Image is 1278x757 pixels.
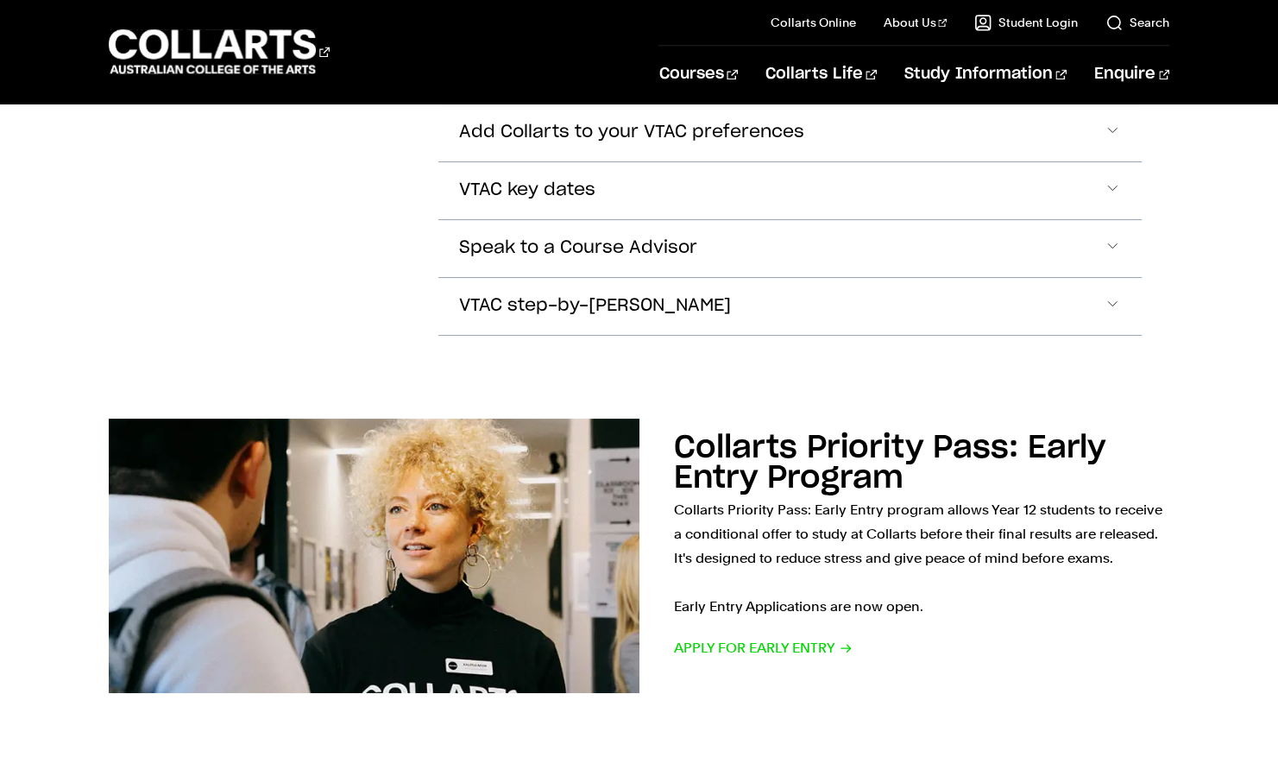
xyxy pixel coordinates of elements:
span: Apply for Early Entry [674,636,853,660]
a: Study Information [904,46,1067,103]
a: Search [1105,14,1169,31]
span: Speak to a Course Advisor [459,238,697,258]
span: VTAC step-by-[PERSON_NAME] [459,296,731,316]
span: VTAC key dates [459,180,595,200]
a: Enquire [1094,46,1169,103]
button: VTAC key dates [438,162,1142,219]
button: Add Collarts to your VTAC preferences [438,104,1142,161]
a: Collarts Priority Pass: Early Entry Program Collarts Priority Pass: Early Entry program allows Ye... [109,419,1169,693]
button: Speak to a Course Advisor [438,220,1142,277]
p: Collarts Priority Pass: Early Entry program allows Year 12 students to receive a conditional offe... [674,498,1170,619]
div: Go to homepage [109,27,330,76]
button: VTAC step-by-[PERSON_NAME] [438,278,1142,335]
span: Add Collarts to your VTAC preferences [459,123,804,142]
a: Collarts Life [765,46,877,103]
h2: Collarts Priority Pass: Early Entry Program [674,432,1105,494]
a: About Us [884,14,947,31]
a: Student Login [974,14,1078,31]
a: Courses [658,46,737,103]
a: Collarts Online [771,14,856,31]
